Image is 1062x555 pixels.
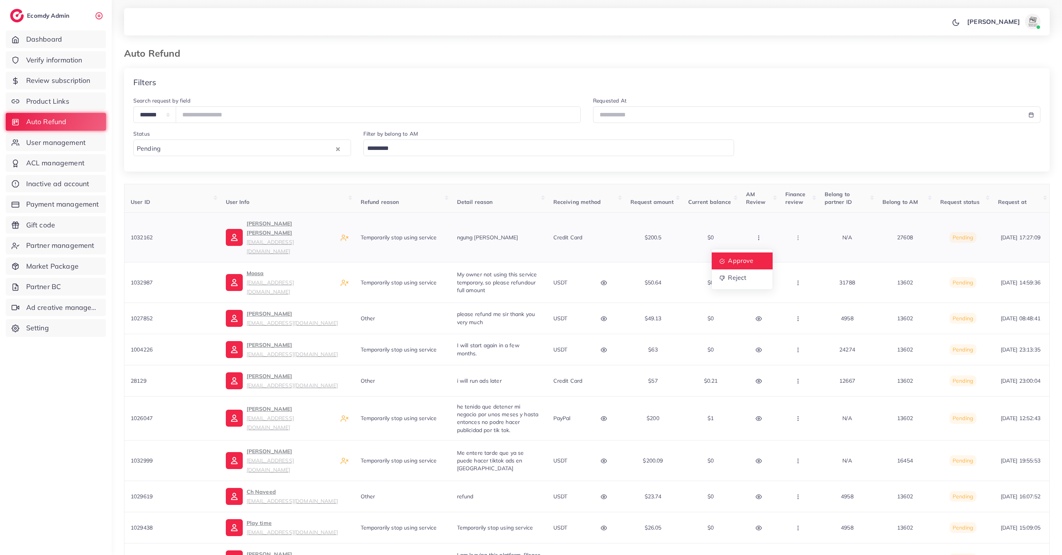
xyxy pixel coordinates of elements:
span: I will start again in a few months. [457,342,519,357]
label: Filter by belong to AM [363,130,418,138]
span: $49.13 [645,315,662,322]
span: $1 [707,415,714,422]
span: Temporarily stop using service [361,524,437,531]
a: Gift code [6,216,106,234]
span: My owner not using this service temporary, so please refundour full amount [457,271,537,294]
span: 13602 [897,279,913,286]
p: [PERSON_NAME] [247,340,338,359]
span: Pending [953,279,973,286]
span: Request at [998,198,1027,205]
span: Pending [953,415,973,422]
span: [DATE] 14:59:36 [1001,279,1040,286]
a: [PERSON_NAME]avatar [963,14,1044,29]
a: [PERSON_NAME][EMAIL_ADDRESS][DOMAIN_NAME] [226,447,334,474]
span: Current balance [688,198,731,205]
img: ic-user-info.36bf1079.svg [226,310,243,327]
span: Pending [953,524,973,531]
a: [PERSON_NAME][EMAIL_ADDRESS][DOMAIN_NAME] [226,404,334,432]
span: ngưng [PERSON_NAME] [457,234,518,241]
span: [DATE] 19:55:53 [1001,457,1040,464]
span: $63 [648,346,657,353]
img: ic-user-info.36bf1079.svg [226,519,243,536]
span: [DATE] 12:52:43 [1001,415,1040,422]
p: PayPal [553,414,571,423]
span: Review subscription [26,76,91,86]
span: Payment management [26,199,99,209]
span: Receiving method [553,198,601,205]
small: [EMAIL_ADDRESS][DOMAIN_NAME] [247,529,338,535]
span: 1029619 [131,493,153,500]
div: Search for option [133,140,351,156]
label: Requested At [593,97,627,104]
span: Temporarily stop using service [361,279,437,286]
p: Play time [247,518,338,537]
span: $200.5 [645,234,662,241]
a: Partner management [6,237,106,254]
span: Other [361,315,375,322]
span: Me entere tarde que ya se puede hacer tiktok ads en [GEOGRAPHIC_DATA] [457,449,524,472]
span: Request amount [630,198,674,205]
p: Credit card [553,233,583,242]
small: [EMAIL_ADDRESS][DOMAIN_NAME] [247,351,338,357]
span: $23.74 [645,493,662,500]
p: [PERSON_NAME] [967,17,1020,26]
span: 1032987 [131,279,153,286]
span: i will run ads later [457,377,502,384]
span: Approve [728,257,753,265]
span: N/A [842,457,852,464]
span: User management [26,138,86,148]
a: [PERSON_NAME][EMAIL_ADDRESS][DOMAIN_NAME] [226,309,338,328]
span: $0 [707,234,714,241]
span: Partner BC [26,282,61,292]
span: 13602 [897,415,913,422]
span: Auto Refund [26,117,67,127]
p: USDT [553,523,568,532]
a: Verify information [6,51,106,69]
img: avatar [1025,14,1040,29]
span: 1029438 [131,524,153,531]
img: ic-user-info.36bf1079.svg [226,410,243,427]
small: [EMAIL_ADDRESS][DOMAIN_NAME] [247,320,338,326]
span: 16454 [897,457,913,464]
span: $200.09 [643,457,663,464]
img: ic-user-info.36bf1079.svg [226,452,243,469]
a: Play time[EMAIL_ADDRESS][DOMAIN_NAME] [226,518,338,537]
span: [DATE] 17:27:09 [1001,234,1040,241]
p: Moosa [247,269,334,296]
img: ic-user-info.36bf1079.svg [226,274,243,291]
span: Ad creative management [26,303,100,313]
h2: Ecomdy Admin [27,12,71,19]
a: Review subscription [6,72,106,89]
p: [PERSON_NAME] [PERSON_NAME] [247,219,334,256]
a: logoEcomdy Admin [10,9,71,22]
span: 4958 [841,524,854,531]
span: 4958 [841,315,854,322]
p: USDT [553,314,568,323]
span: Pending [953,457,973,464]
span: refund [457,493,474,500]
span: Pending [953,234,973,241]
span: Reject [728,274,746,282]
span: Inactive ad account [26,179,89,189]
a: [PERSON_NAME] [PERSON_NAME][EMAIL_ADDRESS][DOMAIN_NAME] [226,219,334,256]
img: ic-user-info.36bf1079.svg [226,488,243,505]
span: Pending [953,315,973,322]
span: Refund reason [361,198,399,205]
a: ACL management [6,154,106,172]
span: 1032162 [131,234,153,241]
span: Temporarily stop using service [361,457,437,464]
p: [PERSON_NAME] [247,447,334,474]
span: 4958 [841,493,854,500]
a: Market Package [6,257,106,275]
a: [PERSON_NAME][EMAIL_ADDRESS][DOMAIN_NAME] [226,372,338,390]
span: Verify information [26,55,82,65]
span: Finance review [785,191,806,205]
a: Setting [6,319,106,337]
span: Pending [953,493,973,500]
span: 13602 [897,315,913,322]
span: ACL management [26,158,84,168]
img: logo [10,9,24,22]
span: he tenido que detener mi negocio por unos meses y hasta entonces no podre hacer publicidad por ti... [457,403,539,434]
span: Setting [26,323,49,333]
span: Dashboard [26,34,62,44]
